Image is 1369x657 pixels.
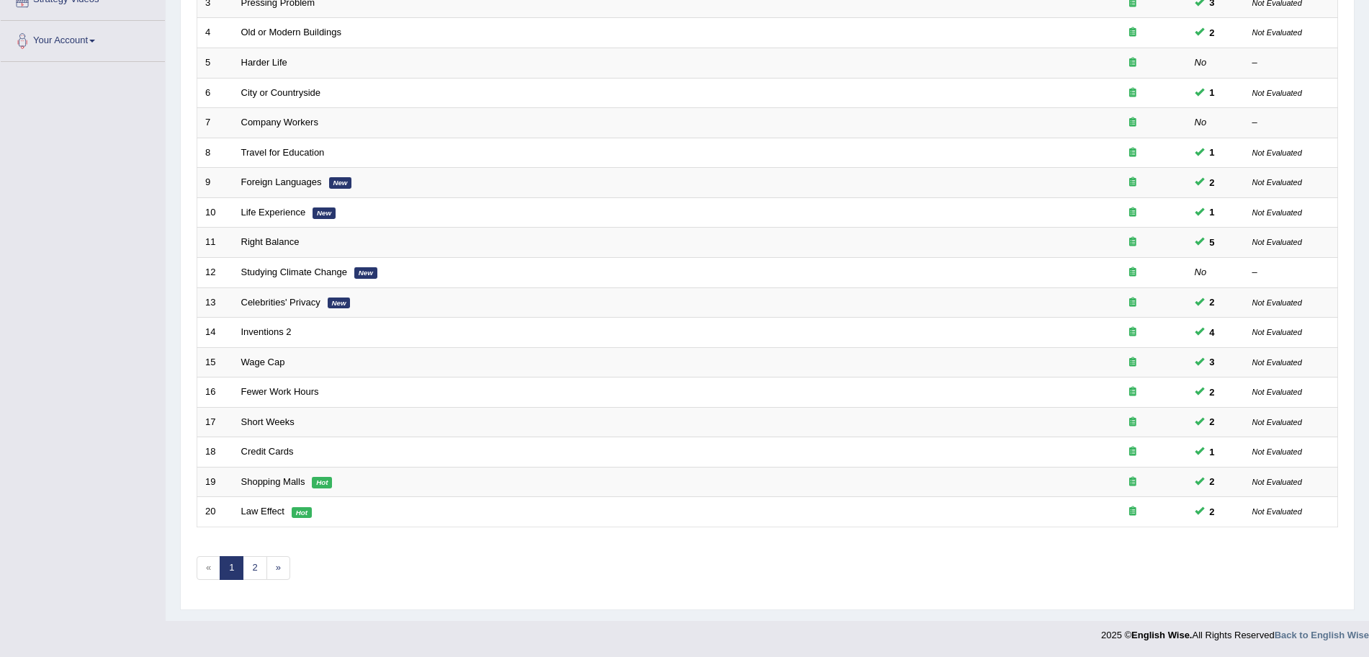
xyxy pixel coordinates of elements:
[197,138,233,168] td: 8
[1252,148,1302,157] small: Not Evaluated
[241,147,325,158] a: Travel for Education
[197,18,233,48] td: 4
[241,357,285,367] a: Wage Cap
[1252,89,1302,97] small: Not Evaluated
[1204,85,1221,100] span: You can still take this question
[197,437,233,468] td: 18
[241,416,295,427] a: Short Weeks
[1087,416,1179,429] div: Exam occurring question
[241,326,292,337] a: Inventions 2
[1087,116,1179,130] div: Exam occurring question
[1204,385,1221,400] span: You can still take this question
[1204,325,1221,340] span: You can still take this question
[241,506,284,517] a: Law Effect
[1204,25,1221,40] span: You can still take this question
[241,386,319,397] a: Fewer Work Hours
[197,197,233,228] td: 10
[1252,507,1302,516] small: Not Evaluated
[197,347,233,377] td: 15
[1204,474,1221,489] span: You can still take this question
[243,556,266,580] a: 2
[329,177,352,189] em: New
[1087,86,1179,100] div: Exam occurring question
[1131,630,1192,640] strong: English Wise.
[241,27,341,37] a: Old or Modern Buildings
[1252,358,1302,367] small: Not Evaluated
[1087,475,1179,489] div: Exam occurring question
[1252,56,1330,70] div: –
[197,48,233,79] td: 5
[1087,445,1179,459] div: Exam occurring question
[1204,414,1221,429] span: You can still take this question
[1252,116,1330,130] div: –
[1087,266,1179,280] div: Exam occurring question
[197,377,233,408] td: 16
[328,298,351,309] em: New
[1195,267,1207,277] em: No
[1204,205,1221,220] span: You can still take this question
[241,207,306,218] a: Life Experience
[241,446,294,457] a: Credit Cards
[312,477,332,488] em: Hot
[1252,328,1302,336] small: Not Evaluated
[1087,385,1179,399] div: Exam occurring question
[197,108,233,138] td: 7
[266,556,290,580] a: »
[1087,356,1179,370] div: Exam occurring question
[197,287,233,318] td: 13
[241,267,347,277] a: Studying Climate Change
[197,497,233,527] td: 20
[1087,56,1179,70] div: Exam occurring question
[1252,418,1302,426] small: Not Evaluated
[241,297,320,308] a: Celebrities' Privacy
[241,87,321,98] a: City or Countryside
[1252,28,1302,37] small: Not Evaluated
[197,318,233,348] td: 14
[1087,236,1179,249] div: Exam occurring question
[292,507,312,519] em: Hot
[220,556,243,580] a: 1
[1252,208,1302,217] small: Not Evaluated
[313,207,336,219] em: New
[1252,298,1302,307] small: Not Evaluated
[1087,296,1179,310] div: Exam occurring question
[1252,266,1330,280] div: –
[1,21,165,57] a: Your Account
[1101,621,1369,642] div: 2025 © All Rights Reserved
[1252,447,1302,456] small: Not Evaluated
[1204,444,1221,460] span: You can still take this question
[241,176,322,187] a: Foreign Languages
[1204,295,1221,310] span: You can still take this question
[1204,145,1221,160] span: You can still take this question
[354,267,377,279] em: New
[1087,326,1179,339] div: Exam occurring question
[1087,26,1179,40] div: Exam occurring question
[197,467,233,497] td: 19
[1087,176,1179,189] div: Exam occurring question
[1087,505,1179,519] div: Exam occurring question
[1204,175,1221,190] span: You can still take this question
[241,476,305,487] a: Shopping Malls
[1252,388,1302,396] small: Not Evaluated
[241,236,300,247] a: Right Balance
[197,168,233,198] td: 9
[1087,206,1179,220] div: Exam occurring question
[241,117,318,128] a: Company Workers
[1204,354,1221,370] span: You can still take this question
[197,257,233,287] td: 12
[197,556,220,580] span: «
[1204,235,1221,250] span: You can still take this question
[197,407,233,437] td: 17
[197,78,233,108] td: 6
[1204,504,1221,519] span: You can still take this question
[1252,238,1302,246] small: Not Evaluated
[1195,117,1207,128] em: No
[1087,146,1179,160] div: Exam occurring question
[197,228,233,258] td: 11
[1252,178,1302,187] small: Not Evaluated
[241,57,287,68] a: Harder Life
[1195,57,1207,68] em: No
[1252,478,1302,486] small: Not Evaluated
[1275,630,1369,640] a: Back to English Wise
